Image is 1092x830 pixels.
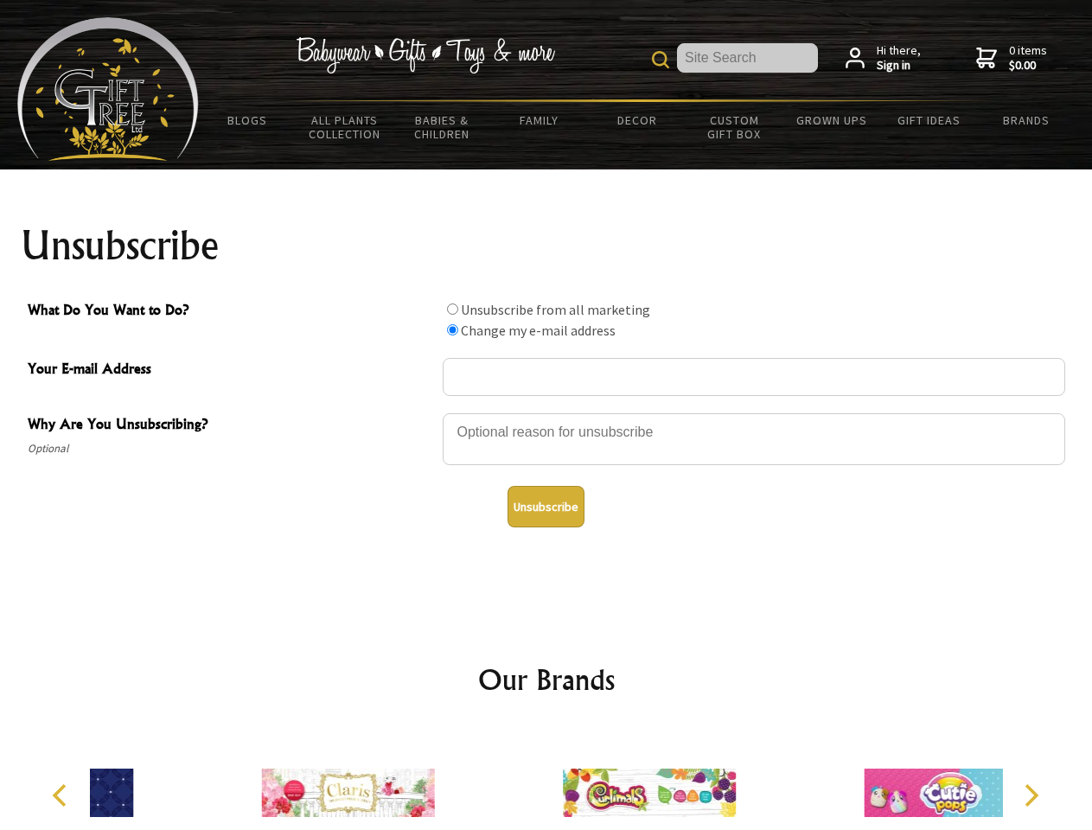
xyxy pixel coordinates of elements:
input: What Do You Want to Do? [447,324,458,335]
img: Babyware - Gifts - Toys and more... [17,17,199,161]
img: product search [652,51,669,68]
a: Brands [978,102,1076,138]
a: Hi there,Sign in [846,43,921,73]
a: BLOGS [199,102,297,138]
input: Site Search [677,43,818,73]
a: Gift Ideas [880,102,978,138]
a: Custom Gift Box [686,102,783,152]
button: Previous [43,776,81,814]
a: Babies & Children [393,102,491,152]
strong: Sign in [877,58,921,73]
span: Why Are You Unsubscribing? [28,413,434,438]
label: Change my e-mail address [461,322,616,339]
img: Babywear - Gifts - Toys & more [296,37,555,73]
h2: Our Brands [35,659,1058,700]
a: Family [491,102,589,138]
input: What Do You Want to Do? [447,303,458,315]
textarea: Why Are You Unsubscribing? [443,413,1065,465]
button: Unsubscribe [508,486,584,527]
a: 0 items$0.00 [976,43,1047,73]
a: Decor [588,102,686,138]
strong: $0.00 [1009,58,1047,73]
button: Next [1012,776,1050,814]
span: Optional [28,438,434,459]
h1: Unsubscribe [21,225,1072,266]
span: 0 items [1009,42,1047,73]
label: Unsubscribe from all marketing [461,301,650,318]
span: Your E-mail Address [28,358,434,383]
a: Grown Ups [782,102,880,138]
span: Hi there, [877,43,921,73]
a: All Plants Collection [297,102,394,152]
span: What Do You Want to Do? [28,299,434,324]
input: Your E-mail Address [443,358,1065,396]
